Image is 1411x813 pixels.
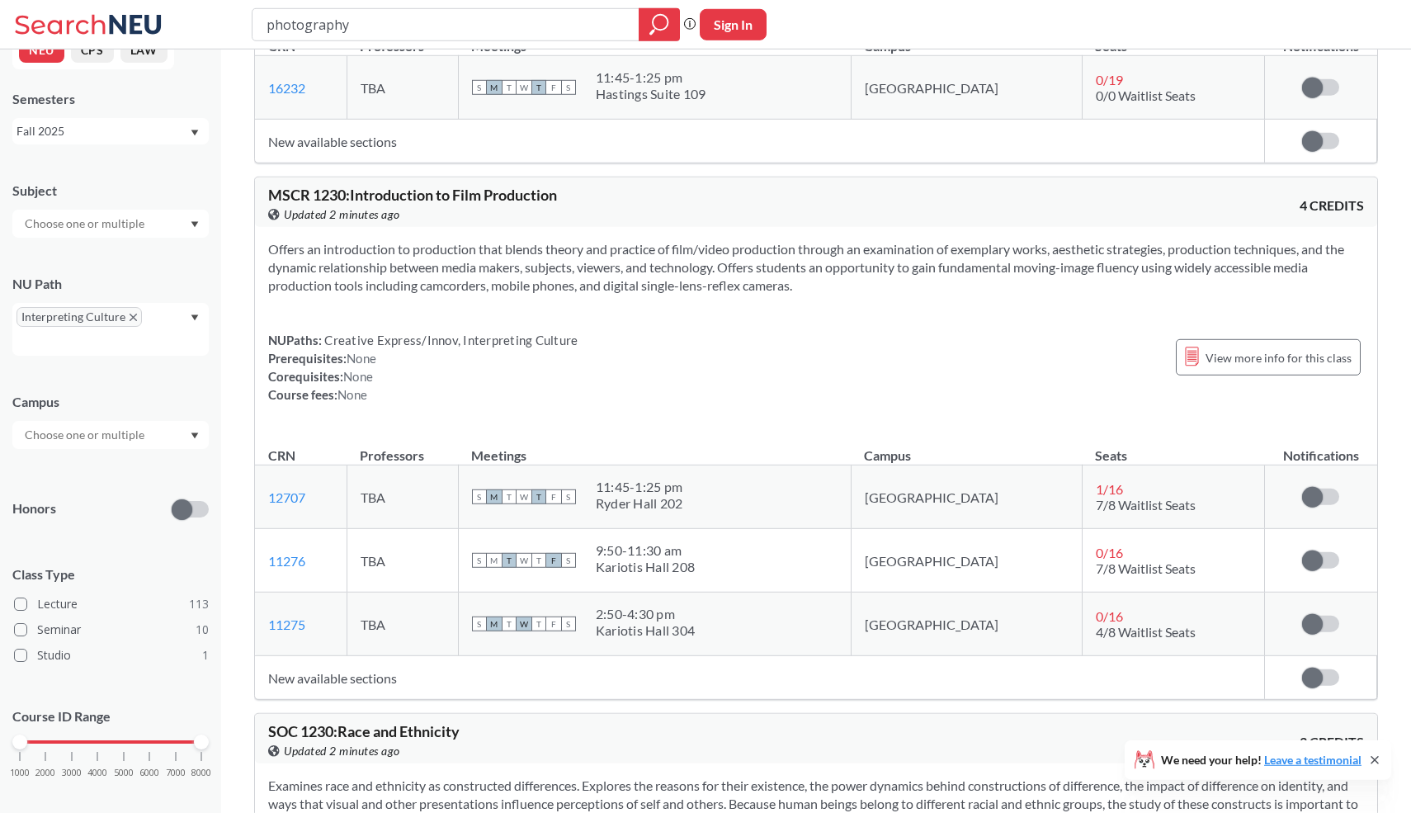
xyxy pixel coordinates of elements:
span: T [531,80,546,95]
span: S [472,80,487,95]
span: Creative Express/Innov, Interpreting Culture [322,333,578,347]
span: W [517,553,531,568]
span: T [502,617,517,631]
div: 2:50 - 4:30 pm [596,606,695,622]
td: [GEOGRAPHIC_DATA] [851,529,1082,593]
span: 6000 [139,768,159,778]
span: 7000 [166,768,186,778]
span: Class Type [12,565,209,584]
a: 16232 [268,80,305,96]
span: Interpreting CultureX to remove pill [17,307,142,327]
span: M [487,489,502,504]
span: T [531,553,546,568]
span: M [487,617,502,631]
span: S [472,553,487,568]
span: M [487,553,502,568]
span: MSCR 1230 : Introduction to Film Production [268,186,557,204]
div: 11:45 - 1:25 pm [596,69,706,86]
span: S [561,617,576,631]
label: Studio [14,645,209,666]
span: SOC 1230 : Race and Ethnicity [268,722,460,740]
div: Dropdown arrow [12,210,209,238]
span: F [546,489,561,504]
section: Offers an introduction to production that blends theory and practice of film/video production thr... [268,240,1364,295]
span: 10 [196,621,209,639]
button: LAW [120,38,168,63]
span: S [472,617,487,631]
span: 1 [202,646,209,664]
span: None [347,351,376,366]
div: magnifying glass [639,8,680,41]
div: Hastings Suite 109 [596,86,706,102]
div: NUPaths: Prerequisites: Corequisites: Course fees: [268,331,578,404]
span: 0 / 19 [1096,72,1123,87]
svg: Dropdown arrow [191,130,199,136]
span: 5000 [114,768,134,778]
div: Ryder Hall 202 [596,495,683,512]
span: 3 CREDITS [1300,733,1364,751]
span: M [487,80,502,95]
div: Semesters [12,90,209,108]
th: Campus [851,430,1082,466]
span: 4000 [87,768,107,778]
td: TBA [347,529,458,593]
td: New available sections [255,656,1265,700]
span: W [517,617,531,631]
span: 0 / 16 [1096,545,1123,560]
div: Interpreting CultureX to remove pillDropdown arrow [12,303,209,356]
span: None [337,387,367,402]
span: 7/8 Waitlist Seats [1096,560,1196,576]
span: W [517,489,531,504]
p: Honors [12,499,56,518]
div: Kariotis Hall 304 [596,622,695,639]
label: Seminar [14,619,209,640]
p: Course ID Range [12,707,209,726]
svg: magnifying glass [649,13,669,36]
span: F [546,80,561,95]
span: 4 CREDITS [1300,196,1364,215]
span: 3000 [62,768,82,778]
span: F [546,553,561,568]
a: 11276 [268,553,305,569]
svg: Dropdown arrow [191,221,199,228]
span: T [502,80,517,95]
span: S [561,489,576,504]
span: S [472,489,487,504]
span: 0/0 Waitlist Seats [1096,87,1196,103]
span: T [502,553,517,568]
span: 2000 [35,768,55,778]
span: T [531,617,546,631]
span: 4/8 Waitlist Seats [1096,624,1196,640]
span: T [502,489,517,504]
div: CRN [268,447,295,465]
div: Kariotis Hall 208 [596,559,695,575]
span: 8000 [191,768,211,778]
a: Leave a testimonial [1264,753,1361,767]
button: CPS [71,38,114,63]
span: Updated 2 minutes ago [284,742,400,760]
div: Campus [12,393,209,411]
span: S [561,553,576,568]
span: 7/8 Waitlist Seats [1096,497,1196,513]
button: NEU [19,38,64,63]
div: 11:45 - 1:25 pm [596,479,683,495]
a: 12707 [268,489,305,505]
div: 9:50 - 11:30 am [596,542,695,559]
label: Lecture [14,593,209,615]
td: TBA [347,593,458,656]
th: Notifications [1265,430,1377,466]
span: 1000 [10,768,30,778]
td: [GEOGRAPHIC_DATA] [851,56,1082,120]
th: Professors [347,430,458,466]
span: We need your help! [1161,754,1361,766]
input: Class, professor, course number, "phrase" [265,11,627,39]
td: New available sections [255,120,1265,163]
span: T [531,489,546,504]
span: Updated 2 minutes ago [284,206,400,224]
input: Choose one or multiple [17,214,155,234]
th: Meetings [458,430,851,466]
input: Choose one or multiple [17,425,155,445]
td: [GEOGRAPHIC_DATA] [851,466,1082,529]
span: View more info for this class [1206,347,1352,368]
span: 0 / 16 [1096,608,1123,624]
